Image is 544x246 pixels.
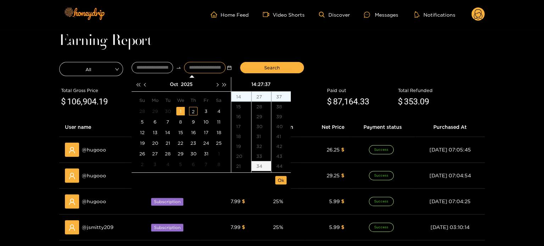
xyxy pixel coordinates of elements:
div: 3 [151,160,159,168]
span: $ [398,95,403,109]
div: 30 [189,149,198,158]
td: 2025-11-02 [136,159,149,170]
span: 25 % [273,224,283,230]
div: 40 [271,121,291,131]
td: 2025-10-10 [200,116,212,127]
span: Ok [278,177,284,184]
div: 7 [163,118,172,126]
div: 43 [271,151,291,161]
div: 21 [231,161,251,171]
div: 26 [138,149,146,158]
div: 8 [176,118,185,126]
th: Mo [149,95,161,106]
div: 18 [231,131,251,141]
div: 17 [231,121,251,131]
div: 22 [231,171,251,181]
span: $ [341,199,344,204]
span: .09 [418,97,429,107]
td: 2025-10-16 [187,127,200,138]
div: 38 [271,102,291,111]
span: to [176,65,181,70]
div: 14 [163,128,172,137]
div: 19 [138,139,146,147]
div: 29 [176,149,185,158]
span: @ hugooo [82,172,106,179]
span: user [68,147,76,154]
td: 2025-10-24 [200,138,212,148]
div: 30 [251,121,271,131]
div: 41 [271,131,291,141]
a: Discover [319,12,350,18]
td: 2025-10-11 [212,116,225,127]
span: 5.99 [329,199,340,204]
div: 27 [251,92,271,102]
div: 4 [215,107,223,115]
div: 1 [215,149,223,158]
div: 28 [163,149,172,158]
div: 35 [251,171,271,181]
div: 37 [271,92,291,102]
span: Success [369,223,394,232]
span: Success [369,197,394,206]
button: 2025 [181,77,193,91]
div: 33 [251,151,271,161]
td: 2025-10-05 [136,116,149,127]
div: 7 [202,160,210,168]
div: 27 [151,149,159,158]
div: 19 [231,141,251,151]
div: 4 [163,160,172,168]
td: 2025-11-05 [174,159,187,170]
div: 25 [215,139,223,147]
span: Success [369,171,394,180]
span: @ jsmitty209 [82,223,113,231]
td: 2025-10-02 [187,106,200,116]
td: 2025-11-03 [149,159,161,170]
span: .33 [358,97,369,107]
span: [DATE] 07:04:25 [429,199,471,204]
div: 9 [189,118,198,126]
div: 31 [202,149,210,158]
div: 3 [202,107,210,115]
td: 2025-10-15 [174,127,187,138]
td: 2025-10-22 [174,138,187,148]
button: Search [240,62,304,73]
td: 2025-10-28 [161,148,174,159]
span: swap-right [176,65,181,70]
a: Home Feed [211,11,249,18]
div: 22 [176,139,185,147]
td: 2025-10-13 [149,127,161,138]
span: user [68,172,76,179]
td: 2025-11-06 [187,159,200,170]
span: 106,904 [67,97,96,107]
span: $ [242,199,245,204]
div: 5 [176,160,185,168]
span: Success [369,145,394,154]
span: [DATE] 07:04:54 [429,173,471,178]
th: Tu [161,95,174,106]
td: 2025-10-09 [187,116,200,127]
th: User name [59,118,138,137]
span: All [60,64,123,74]
div: 2 [189,107,198,115]
div: 16 [189,128,198,137]
span: $ [327,95,332,109]
td: 2025-10-29 [174,148,187,159]
div: Messages [364,11,398,19]
div: 34 [251,161,271,171]
span: Subscription [151,198,183,206]
span: user [68,198,76,205]
div: 32 [251,141,271,151]
div: Paid out [327,87,394,94]
div: 21 [163,139,172,147]
span: @ hugooo [82,146,106,154]
div: Total Refunded [398,87,483,94]
div: 44 [271,161,291,171]
span: 29.25 [327,173,340,178]
div: 14:27:37 [234,77,288,91]
span: .19 [96,97,108,107]
span: $ [341,147,344,152]
a: Video Shorts [263,11,305,18]
div: 20 [231,151,251,161]
td: 2025-10-21 [161,138,174,148]
td: 2025-10-20 [149,138,161,148]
